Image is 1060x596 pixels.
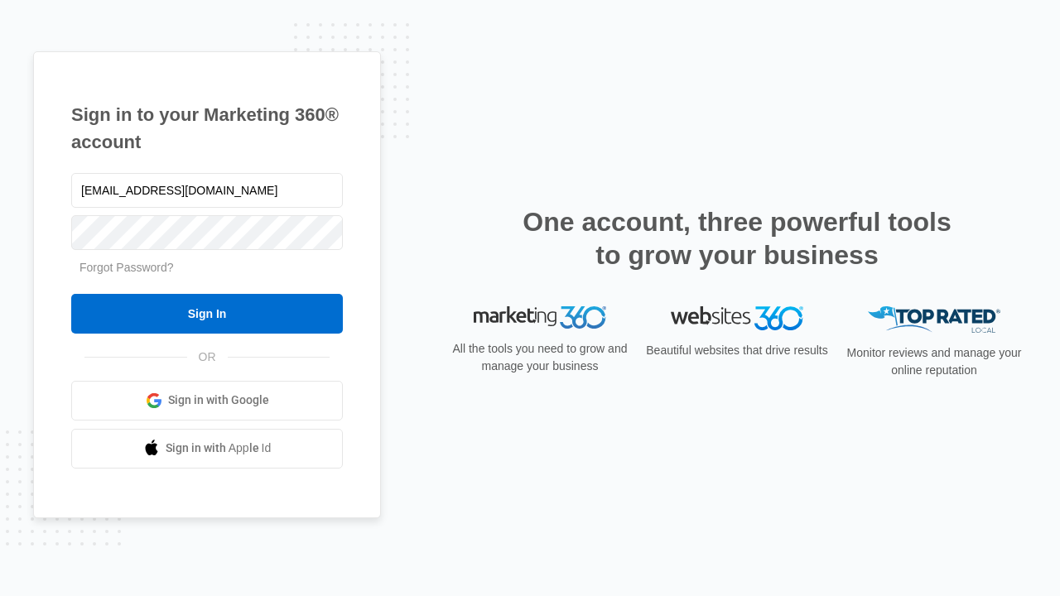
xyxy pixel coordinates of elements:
[474,306,606,329] img: Marketing 360
[71,429,343,469] a: Sign in with Apple Id
[168,392,269,409] span: Sign in with Google
[187,348,228,366] span: OR
[868,306,1000,334] img: Top Rated Local
[518,205,956,272] h2: One account, three powerful tools to grow your business
[79,261,174,274] a: Forgot Password?
[71,173,343,208] input: Email
[447,340,633,375] p: All the tools you need to grow and manage your business
[166,440,272,457] span: Sign in with Apple Id
[671,306,803,330] img: Websites 360
[71,381,343,421] a: Sign in with Google
[644,342,830,359] p: Beautiful websites that drive results
[71,101,343,156] h1: Sign in to your Marketing 360® account
[71,294,343,334] input: Sign In
[841,344,1027,379] p: Monitor reviews and manage your online reputation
